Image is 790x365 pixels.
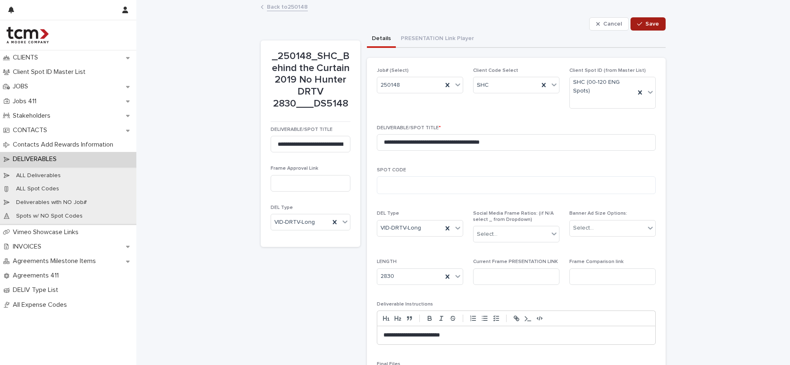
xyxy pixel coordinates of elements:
[377,168,406,173] span: SPOT CODE
[10,83,35,90] p: JOBS
[7,27,49,43] img: 4hMmSqQkux38exxPVZHQ
[377,302,433,307] span: Deliverable Instructions
[10,172,67,179] p: ALL Deliverables
[569,211,627,216] span: Banner Ad Size Options:
[10,286,65,294] p: DELIV Type List
[10,126,54,134] p: CONTACTS
[645,21,659,27] span: Save
[10,155,63,163] p: DELIVERABLES
[381,272,394,281] span: 2830
[589,17,629,31] button: Cancel
[603,21,622,27] span: Cancel
[473,211,554,222] span: Social Media Frame Ratios: (if N/A select _ from Dropdown)
[10,97,43,105] p: Jobs 411
[10,185,66,192] p: ALL Spot Codes
[477,81,489,90] span: SHC
[271,127,333,132] span: DELIVERABLE/SPOT TITLE
[10,228,85,236] p: Vimeo Showcase Links
[381,81,400,90] span: 250148
[377,211,399,216] span: DEL Type
[10,213,89,220] p: Spots w/ NO Spot Codes
[10,199,93,206] p: Deliverables with NO Job#
[569,259,623,264] span: Frame Comparison link
[473,68,518,73] span: Client Code Select
[10,301,74,309] p: All Expense Codes
[10,141,120,149] p: Contacts Add Rewards Information
[573,224,594,232] div: Select...
[10,243,48,251] p: INVOICES
[10,68,92,76] p: Client Spot ID Master List
[367,31,396,48] button: Details
[274,218,315,227] span: VID-DRTV-Long
[569,68,646,73] span: Client Spot ID (from Master List)
[573,78,632,95] span: SHC (00-120 ENG Spots)
[631,17,666,31] button: Save
[267,2,308,11] a: Back to250148
[10,54,45,62] p: CLIENTS
[477,230,497,239] div: Select...
[271,50,350,110] p: _250148_SHC_Behind the Curtain 2019 No Hunter DRTV 2830___DS5148
[377,126,441,130] span: DELIVERABLE/SPOT TITLE
[473,259,558,264] span: Current Frame PRESENTATION LINK
[381,224,421,232] span: VID-DRTV-Long
[271,166,318,171] span: Frame Approval Link
[10,257,102,265] p: Agreements Milestone Items
[396,31,479,48] button: PRESENTATION Link Player
[271,205,293,210] span: DEL Type
[10,272,65,280] p: Agreements 411
[377,68,409,73] span: Job# (Select)
[377,259,397,264] span: LENGTH
[10,112,57,120] p: Stakeholders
